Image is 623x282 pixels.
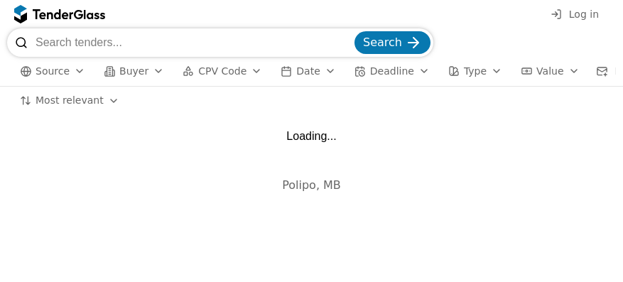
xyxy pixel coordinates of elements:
[286,129,336,143] div: Loading...
[198,65,247,77] span: CPV Code
[177,63,268,80] button: CPV Code
[275,63,341,80] button: Date
[370,65,414,77] span: Deadline
[443,63,508,80] button: Type
[36,28,352,57] input: Search tenders...
[349,63,435,80] button: Deadline
[296,65,320,77] span: Date
[14,63,91,80] button: Source
[354,31,430,54] button: Search
[536,65,563,77] span: Value
[363,36,402,49] span: Search
[36,65,70,77] span: Source
[464,65,487,77] span: Type
[98,63,170,80] button: Buyer
[546,6,603,23] button: Log in
[282,178,341,192] span: Polipo, MB
[515,63,585,80] button: Value
[569,9,599,20] span: Log in
[119,65,148,77] span: Buyer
